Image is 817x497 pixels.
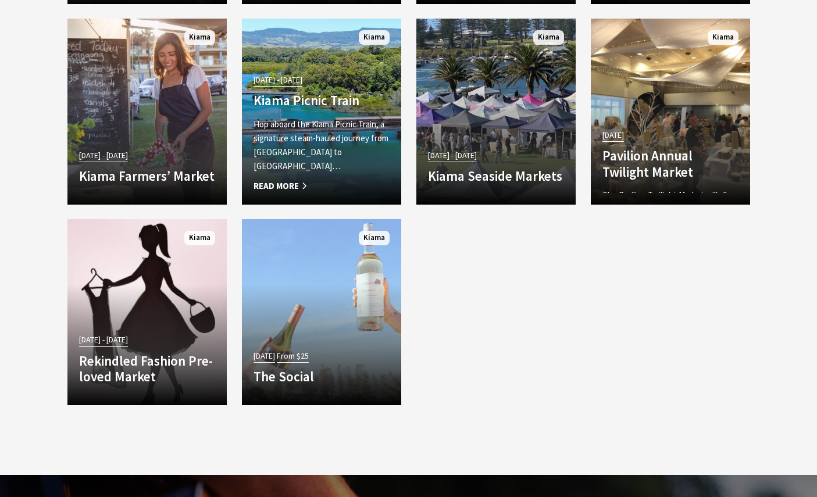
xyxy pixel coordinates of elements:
[254,73,302,87] span: [DATE] - [DATE]
[602,188,738,244] p: The Pavilion Twilight Market will allow visitors to purchase decorations, hampers, beauty, homewa...
[67,19,227,205] a: [DATE] - [DATE] Kiama Farmers’ Market Kiama
[184,30,215,45] span: Kiama
[254,179,390,193] span: Read More
[708,30,738,45] span: Kiama
[277,349,309,363] span: From $25
[254,117,390,173] p: Hop aboard the Kiama Picnic Train, a signature steam-hauled journey from [GEOGRAPHIC_DATA] to [GE...
[359,30,390,45] span: Kiama
[184,231,215,245] span: Kiama
[254,92,390,109] h4: Kiama Picnic Train
[67,219,227,405] a: [DATE] - [DATE] Rekindled Fashion Pre-loved Market Kiama
[79,333,128,346] span: [DATE] - [DATE]
[428,149,477,162] span: [DATE] - [DATE]
[428,168,564,184] h4: Kiama Seaside Markets
[602,128,624,142] span: [DATE]
[591,19,750,205] a: [DATE] Pavilion Annual Twilight Market The Pavilion Twilight Market will allow visitors to purcha...
[254,349,275,363] span: [DATE]
[254,369,390,385] h4: The Social
[602,148,738,180] h4: Pavilion Annual Twilight Market
[242,19,401,205] a: [DATE] - [DATE] Kiama Picnic Train Hop aboard the Kiama Picnic Train, a signature steam-hauled jo...
[242,219,401,405] a: [DATE] From $25 The Social Kiama
[79,149,128,162] span: [DATE] - [DATE]
[79,353,215,385] h4: Rekindled Fashion Pre-loved Market
[359,231,390,245] span: Kiama
[416,19,576,205] a: [DATE] - [DATE] Kiama Seaside Markets Kiama
[79,168,215,184] h4: Kiama Farmers’ Market
[533,30,564,45] span: Kiama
